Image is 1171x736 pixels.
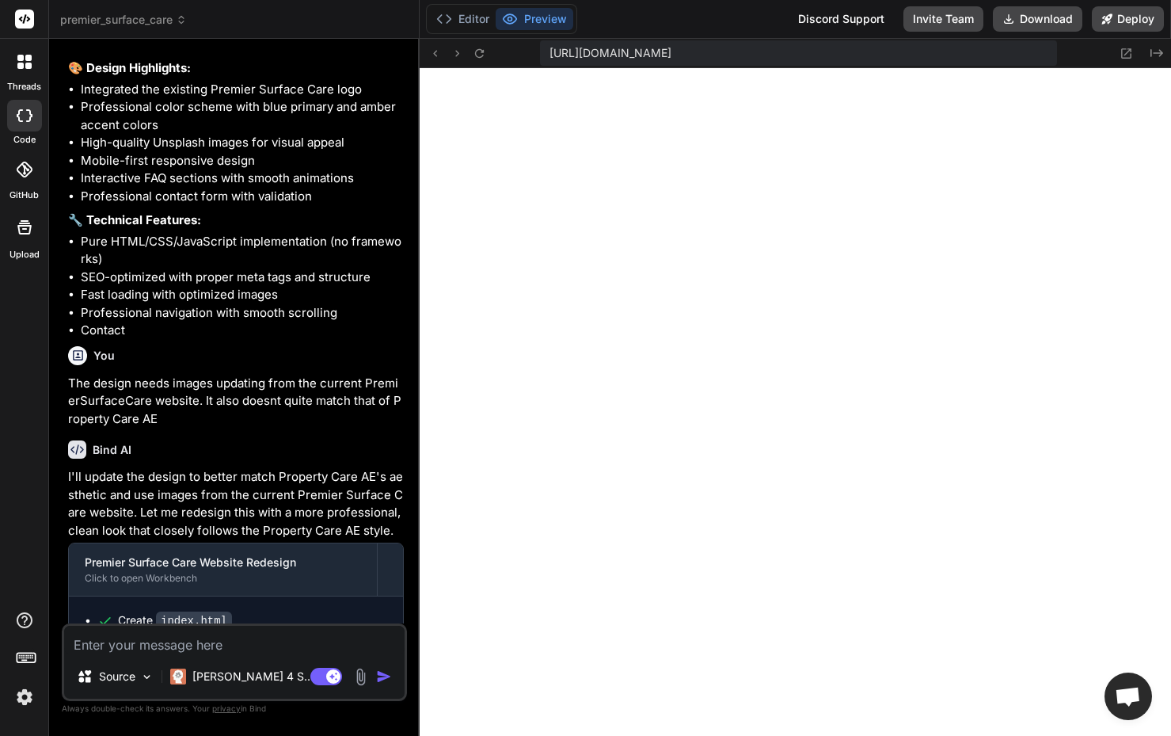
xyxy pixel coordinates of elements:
[68,468,404,540] p: I'll update the design to better match Property Care AE's aesthetic and use images from the curre...
[376,669,392,685] img: icon
[496,8,573,30] button: Preview
[68,375,404,429] p: The design needs images updating from the current PremierSurfaceCare website. It also doesnt quit...
[81,188,404,206] li: Professional contact form with validation
[85,555,361,570] div: Premier Surface Care Website Redesign
[60,12,187,28] span: premier_surface_care
[192,669,310,685] p: [PERSON_NAME] 4 S..
[10,189,39,202] label: GitHub
[81,81,404,99] li: Integrated the existing Premier Surface Care logo
[93,442,131,458] h6: Bind AI
[420,68,1171,736] iframe: Preview
[93,348,115,364] h6: You
[11,684,38,711] img: settings
[170,669,186,685] img: Claude 4 Sonnet
[7,80,41,93] label: threads
[993,6,1082,32] button: Download
[81,304,404,322] li: Professional navigation with smooth scrolling
[81,134,404,152] li: High-quality Unsplash images for visual appeal
[68,212,201,227] strong: 🔧 Technical Features:
[430,8,496,30] button: Editor
[903,6,983,32] button: Invite Team
[10,248,40,261] label: Upload
[81,170,404,188] li: Interactive FAQ sections with smooth animations
[85,572,361,585] div: Click to open Workbench
[81,269,404,287] li: SEO-optimized with proper meta tags and structure
[81,322,404,340] li: Contact
[81,98,404,134] li: Professional color scheme with blue primary and amber accent colors
[212,704,241,713] span: privacy
[1092,6,1164,32] button: Deploy
[81,233,404,269] li: Pure HTML/CSS/JavaScript implementation (no frameworks)
[13,133,36,147] label: code
[81,152,404,170] li: Mobile-first responsive design
[549,45,671,61] span: [URL][DOMAIN_NAME]
[68,60,191,75] strong: 🎨 Design Highlights:
[352,668,370,686] img: attachment
[99,669,135,685] p: Source
[118,612,232,629] div: Create
[789,6,894,32] div: Discord Support
[156,612,232,631] code: index.html
[140,670,154,684] img: Pick Models
[69,543,377,596] button: Premier Surface Care Website RedesignClick to open Workbench
[62,701,407,716] p: Always double-check its answers. Your in Bind
[81,286,404,304] li: Fast loading with optimized images
[1104,673,1152,720] div: Open chat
